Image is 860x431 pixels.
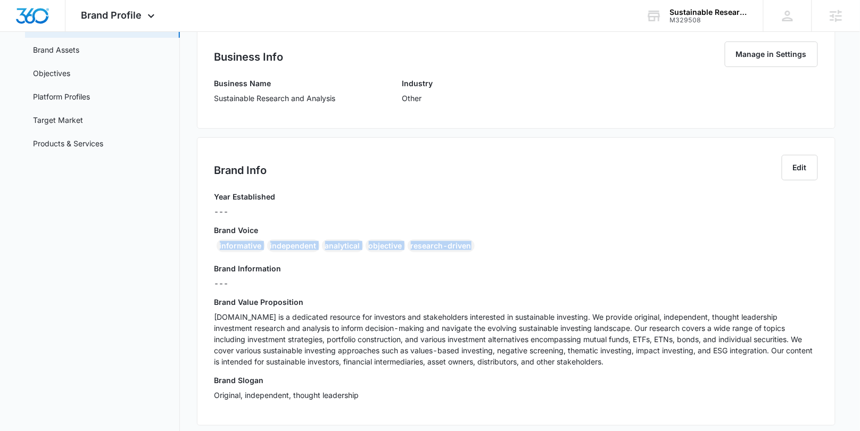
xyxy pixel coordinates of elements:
span: Brand Profile [81,10,142,21]
h3: Brand Slogan [214,375,818,386]
h3: Brand Information [214,263,818,274]
h3: Industry [402,78,433,89]
a: Target Market [34,114,84,126]
h3: Business Name [214,78,336,89]
a: Platform Profiles [34,91,90,102]
p: [DOMAIN_NAME] is a dedicated resource for investors and stakeholders interested in sustainable in... [214,311,818,367]
h2: Business Info [214,49,284,65]
button: Edit [782,155,818,180]
p: Original, independent, thought leadership [214,389,818,401]
div: informative [217,239,265,252]
h3: Brand Value Proposition [214,296,818,308]
h3: Brand Voice [214,225,818,236]
div: research-driven [408,239,475,252]
p: Other [402,93,433,104]
h2: Brand Info [214,162,267,178]
p: Sustainable Research and Analysis [214,93,336,104]
a: Brand Assets [34,44,80,55]
a: Products & Services [34,138,104,149]
div: independent [267,239,320,252]
button: Manage in Settings [725,42,818,67]
p: --- [214,206,276,217]
p: --- [214,278,818,289]
h3: Year Established [214,191,276,202]
div: account name [670,8,748,16]
div: account id [670,16,748,24]
div: analytical [322,239,363,252]
div: objective [366,239,406,252]
a: Objectives [34,68,71,79]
